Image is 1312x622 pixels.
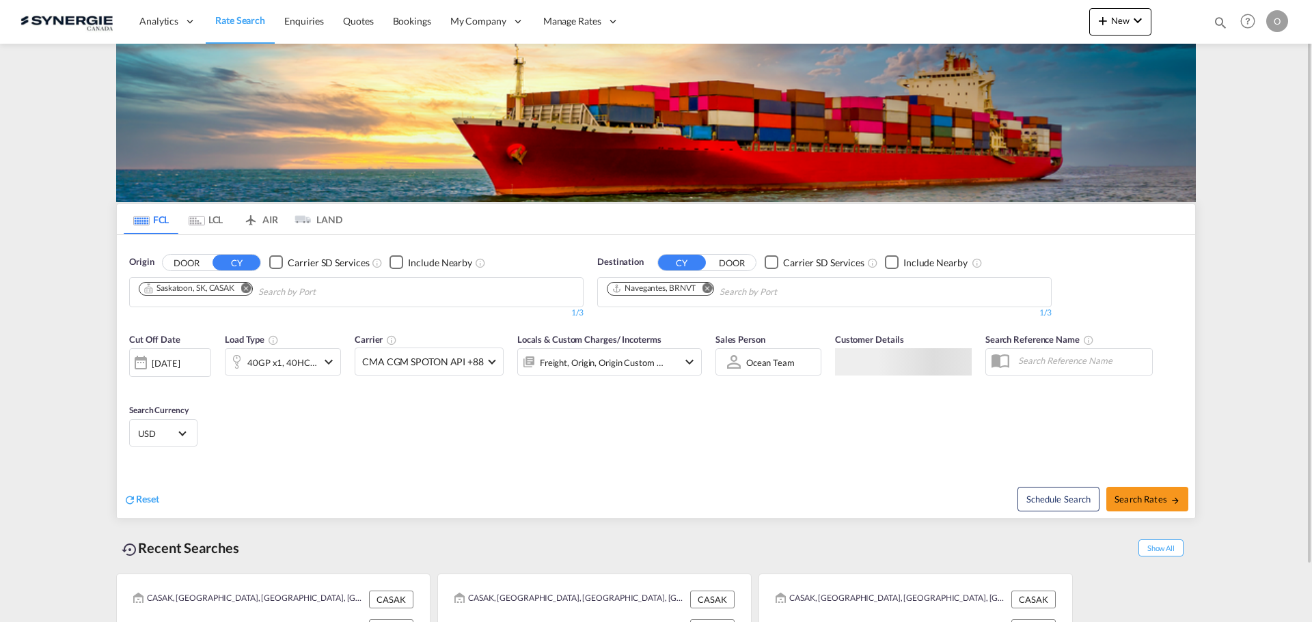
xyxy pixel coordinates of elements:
div: 40GP x1 40HC x1 [247,353,317,372]
div: Freight Origin Origin Custom Destination Destination Custom Factory Stuffing [540,353,664,372]
button: CY [213,255,260,270]
md-tab-item: AIR [233,204,288,234]
md-chips-wrap: Chips container. Use arrow keys to select chips. [137,278,394,303]
div: Recent Searches [116,533,245,563]
div: O [1266,10,1288,32]
span: Reset [136,493,159,505]
md-select: Select Currency: $ USDUnited States Dollar [137,423,190,443]
span: Customer Details [835,334,904,345]
div: CASAK, Saskatoon, SK, Canada, North America, Americas [133,591,366,608]
span: Locals & Custom Charges [517,334,661,345]
div: [DATE] [152,357,180,369]
span: / Incoterms [617,334,661,345]
md-icon: icon-chevron-down [681,354,698,370]
span: Search Rates [1115,494,1180,505]
md-icon: icon-plus 400-fg [1095,12,1111,29]
md-icon: The selected Trucker/Carrierwill be displayed in the rate results If the rates are from another f... [386,335,397,345]
div: CASAK, Saskatoon, SK, Canada, North America, Americas [776,591,1008,608]
md-tab-item: FCL [124,204,178,234]
div: Press delete to remove this chip. [143,283,237,294]
div: CASAK [1011,591,1056,608]
div: CASAK, Saskatoon, SK, Canada, North America, Americas [454,591,687,608]
md-checkbox: Checkbox No Ink [389,255,472,270]
md-icon: icon-information-outline [268,335,279,345]
img: LCL+%26+FCL+BACKGROUND.png [116,44,1196,202]
div: OriginDOOR CY Checkbox No InkUnchecked: Search for CY (Container Yard) services for all selected ... [117,235,1195,518]
div: Help [1236,10,1266,34]
md-pagination-wrapper: Use the left and right arrow keys to navigate between tabs [124,204,342,234]
md-tab-item: LCL [178,204,233,234]
span: Sales Person [715,334,765,345]
img: 1f56c880d42311ef80fc7dca854c8e59.png [20,6,113,37]
md-icon: Unchecked: Ignores neighbouring ports when fetching rates.Checked : Includes neighbouring ports w... [475,257,486,268]
md-icon: Your search will be saved by the below given name [1083,335,1094,345]
span: Origin [129,255,154,269]
span: Help [1236,10,1259,33]
md-datepicker: Select [129,376,139,394]
button: DOOR [163,255,210,270]
md-icon: icon-airplane [243,212,259,222]
md-icon: icon-chevron-down [320,354,337,370]
span: Bookings [393,15,431,27]
button: CY [658,255,706,270]
md-chips-wrap: Chips container. Use arrow keys to select chips. [605,278,855,303]
div: Carrier SD Services [783,256,864,270]
span: Destination [597,255,644,269]
span: Manage Rates [543,14,601,28]
md-icon: Unchecked: Search for CY (Container Yard) services for all selected carriers.Checked : Search for... [867,257,878,268]
div: icon-magnify [1213,15,1228,36]
md-icon: Unchecked: Ignores neighbouring ports when fetching rates.Checked : Includes neighbouring ports w... [972,257,983,268]
input: Search Reference Name [1011,350,1152,371]
div: [DATE] [129,348,211,377]
md-select: Sales Person: Ocean team [745,352,796,372]
md-icon: icon-chevron-down [1130,12,1146,29]
span: Quotes [343,15,373,27]
div: 1/3 [129,307,584,319]
div: Ocean team [746,357,795,368]
span: Carrier [355,334,397,345]
span: Search Reference Name [985,334,1094,345]
div: 1/3 [597,307,1052,319]
button: Note: By default Schedule search will only considerorigin ports, destination ports and cut off da... [1017,487,1099,511]
div: Navegantes, BRNVT [612,283,696,294]
span: My Company [450,14,506,28]
md-checkbox: Checkbox No Ink [765,255,864,270]
button: Remove [232,283,252,296]
input: Chips input. [720,281,849,303]
div: Include Nearby [408,256,472,270]
span: Show All [1138,539,1184,556]
span: New [1095,15,1146,26]
md-checkbox: Checkbox No Ink [269,255,369,270]
button: Remove [693,283,713,296]
span: USD [138,427,176,440]
md-icon: icon-magnify [1213,15,1228,30]
div: Press delete to remove this chip. [612,283,698,294]
md-icon: icon-refresh [124,494,136,506]
button: DOOR [708,255,756,270]
div: CASAK [369,591,413,608]
input: Chips input. [258,281,388,303]
span: Cut Off Date [129,334,180,345]
div: Carrier SD Services [288,256,369,270]
div: CASAK [690,591,735,608]
div: icon-refreshReset [124,492,159,507]
div: Saskatoon, SK, CASAK [143,283,234,294]
span: Load Type [225,334,279,345]
span: Analytics [139,14,178,28]
button: Search Ratesicon-arrow-right [1106,487,1188,511]
md-icon: icon-backup-restore [122,541,138,558]
button: icon-plus 400-fgNewicon-chevron-down [1089,8,1151,36]
span: Search Currency [129,405,189,415]
md-icon: icon-arrow-right [1171,496,1180,505]
md-tab-item: LAND [288,204,342,234]
span: Enquiries [284,15,324,27]
md-checkbox: Checkbox No Ink [885,255,968,270]
span: Rate Search [215,14,265,26]
div: Include Nearby [903,256,968,270]
div: 40GP x1 40HC x1icon-chevron-down [225,348,341,376]
md-icon: Unchecked: Search for CY (Container Yard) services for all selected carriers.Checked : Search for... [372,257,383,268]
span: CMA CGM SPOTON API +88 [362,355,484,369]
div: Freight Origin Origin Custom Destination Destination Custom Factory Stuffingicon-chevron-down [517,348,702,376]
